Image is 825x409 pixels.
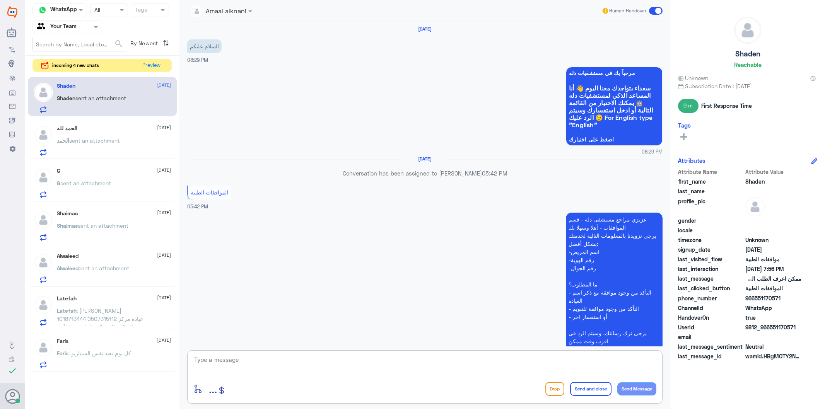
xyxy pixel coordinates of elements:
span: last_message [678,274,744,283]
span: Alwaleed [57,265,79,271]
span: 2025-08-18T17:29:02.714Z [745,245,801,254]
h5: Shaden [57,83,75,89]
img: defaultAdmin.png [745,197,765,216]
span: Attribute Name [678,168,744,176]
span: Unknown [745,236,801,244]
p: 18/8/2025, 8:29 PM [187,39,222,53]
span: sent an attachment [60,180,111,186]
h5: G [57,168,60,174]
img: defaultAdmin.png [34,253,53,272]
button: Send and close [570,382,611,396]
img: defaultAdmin.png [34,83,53,102]
h6: Tags [678,122,691,129]
span: last_clicked_button [678,284,744,292]
span: null [745,226,801,234]
span: : [PERSON_NAME] 1018713444 0507315112 عياده مركز السكر والغدد الصماء استفسار آخر [57,307,143,330]
span: locale [678,226,744,234]
span: الموافقات الطبية [745,284,801,292]
div: Tags [134,5,147,15]
span: profile_pic [678,197,744,215]
p: Conversation has been assigned to [PERSON_NAME] [187,169,663,177]
h5: Faris [57,338,68,344]
span: اضغط على اختيارك [569,136,659,143]
span: 08:29 PM [642,148,663,155]
h6: Attributes [678,157,705,164]
span: ChannelId [678,304,744,312]
span: email [678,333,744,341]
span: موافقات الطبية [745,255,801,263]
span: 0 [745,343,801,351]
button: Send Message [617,382,656,395]
span: last_name [678,187,744,195]
span: sent an attachment [75,95,126,101]
span: ... [209,382,217,395]
span: 2 [745,304,801,312]
span: true [745,314,801,322]
button: Avatar [5,389,20,404]
span: First Response Time [701,102,752,110]
span: : كل يوم نعيد نفس السيناريو [68,350,131,356]
span: Unknown [678,74,708,82]
span: مرحباً بك في مستشفيات دله [569,70,659,76]
span: [DATE] [157,337,171,344]
span: By Newest [127,37,160,52]
h6: [DATE] [404,155,446,161]
span: 9812_966551170571 [745,323,801,331]
img: yourTeam.svg [37,21,48,33]
span: UserId [678,323,744,331]
span: last_visited_flow [678,255,744,263]
span: 08:29 PM [187,58,207,63]
span: wamid.HBgMOTY2NTUxMTcwNTcxFQIAEhgUM0FEODU3NEMxMkY3QTQ1N0RCMTQA [745,352,801,360]
span: search [114,39,123,48]
span: incoming 4 new chats [52,62,99,69]
span: gender [678,216,744,225]
img: defaultAdmin.png [734,17,761,43]
span: 2025-08-19T16:56:07.0092443Z [745,265,801,273]
h5: Latefah [57,295,77,302]
span: سعداء بتواجدك معنا اليوم 👋 أنا المساعد الذكي لمستشفيات دله 🤖 يمكنك الاختيار من القائمة التالية أو... [569,84,659,128]
span: الموافقات الطبية [191,188,228,195]
button: Drop [545,382,564,396]
span: Shaden [745,177,801,186]
span: null [745,216,801,225]
span: Subscription Date : [DATE] [678,82,817,90]
span: [DATE] [157,82,171,89]
span: ممكن اعرف الطلب الي تحت الاجراء هو للعلاج طبيعي؟ [745,274,801,283]
span: [DATE] [157,124,171,131]
button: Preview [139,59,164,72]
span: Shaima𐑂 [57,222,78,229]
span: 05:42 PM [480,169,504,176]
input: Search by Name, Local etc… [33,37,127,51]
span: last_interaction [678,265,744,273]
span: timezone [678,236,744,244]
span: signup_date [678,245,744,254]
h5: الحمد لله [57,125,77,132]
span: 9 m [678,99,699,113]
span: last_message_sentiment [678,343,744,351]
span: [DATE] [157,167,171,174]
h5: Shaden [735,49,760,58]
span: Attribute Value [745,168,801,176]
span: [DATE] [157,294,171,301]
i: ⇅ [163,37,169,49]
img: defaultAdmin.png [34,168,53,187]
span: 966551170571 [745,294,801,302]
i: check [8,366,17,375]
span: sent an attachment [69,137,120,144]
img: Widebot Logo [7,6,17,18]
h6: Reachable [734,61,762,68]
span: Latefah [57,307,77,314]
img: whatsapp.png [37,4,48,16]
span: last_message_id [678,352,744,360]
span: Faris [57,350,68,356]
img: defaultAdmin.png [34,210,53,230]
span: الحمد [57,137,69,144]
h6: [DATE] [404,26,446,32]
span: Shaden [57,95,75,101]
img: defaultAdmin.png [34,295,53,315]
span: null [745,333,801,341]
span: sent an attachment [79,265,129,271]
span: G [57,180,60,186]
h5: Shaima𐑂 [57,210,78,217]
img: defaultAdmin.png [34,338,53,357]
